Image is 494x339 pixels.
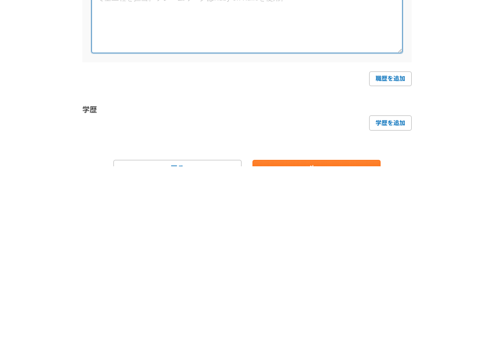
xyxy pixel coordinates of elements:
a: 学歴を追加 [369,288,412,303]
label: 職務内容・実績など [91,136,403,146]
label: 部署名 [91,42,403,51]
h3: 学歴 [82,277,412,288]
span: 現在 [164,98,179,109]
label: 企業名・団体名 [91,2,403,11]
a: 職歴を追加 [369,244,412,259]
input: エニィクルー株式会社 [91,15,403,31]
input: 現在継続中 [91,116,97,122]
span: 年〜 [147,98,163,109]
label: 現在継続中 [91,116,131,124]
input: 開発2部 [91,55,403,71]
label: 在籍期間 [91,82,403,91]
